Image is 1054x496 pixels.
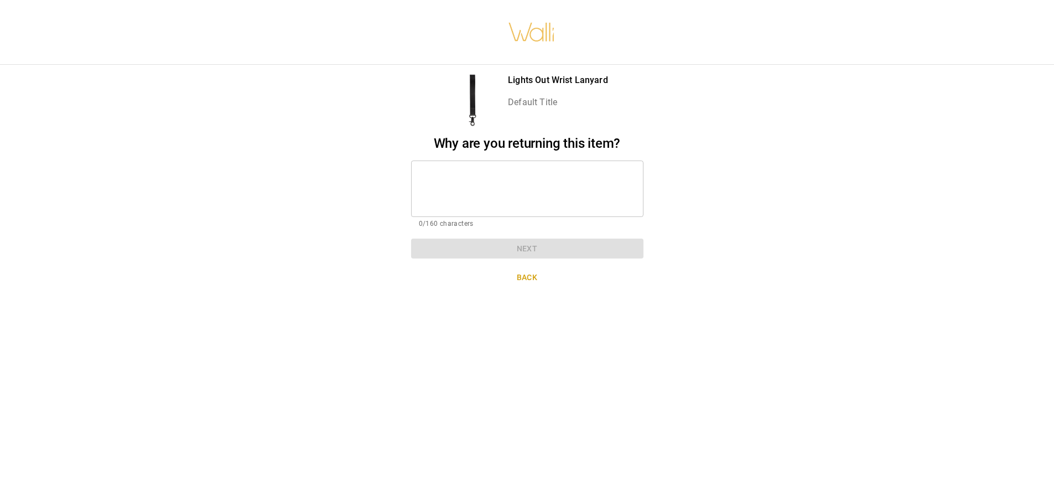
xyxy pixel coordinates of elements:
[508,8,555,56] img: walli-inc.myshopify.com
[508,96,608,109] p: Default Title
[411,267,643,288] button: Back
[419,219,636,230] p: 0/160 characters
[508,74,608,87] p: Lights Out Wrist Lanyard
[411,136,643,152] h2: Why are you returning this item?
